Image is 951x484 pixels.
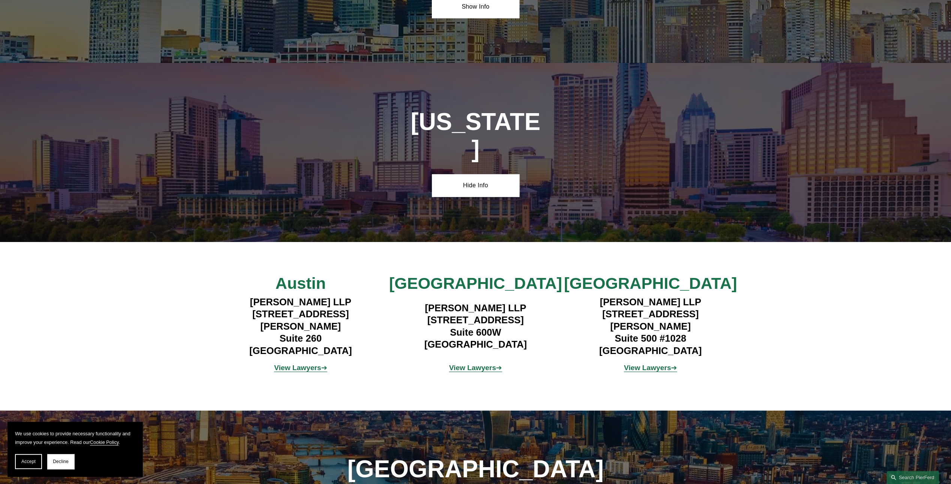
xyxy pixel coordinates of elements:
[274,364,327,372] a: View Lawyers➔
[449,364,496,372] strong: View Lawyers
[213,296,388,357] h4: [PERSON_NAME] LLP [STREET_ADDRESS][PERSON_NAME] Suite 260 [GEOGRAPHIC_DATA]
[624,364,671,372] strong: View Lawyers
[276,274,326,292] span: Austin
[410,108,541,163] h1: [US_STATE]
[432,174,519,197] a: Hide Info
[53,459,69,464] span: Decline
[624,364,677,372] a: View Lawyers➔
[90,439,119,445] a: Cookie Policy
[47,454,74,469] button: Decline
[274,364,327,372] span: ➔
[564,274,737,292] span: [GEOGRAPHIC_DATA]
[7,422,142,477] section: Cookie banner
[449,364,502,372] span: ➔
[887,471,939,484] a: Search this site
[21,459,36,464] span: Accept
[344,456,607,483] h1: [GEOGRAPHIC_DATA]
[388,302,563,351] h4: [PERSON_NAME] LLP [STREET_ADDRESS] Suite 600W [GEOGRAPHIC_DATA]
[563,296,738,357] h4: [PERSON_NAME] LLP [STREET_ADDRESS][PERSON_NAME] Suite 500 #1028 [GEOGRAPHIC_DATA]
[15,429,135,447] p: We use cookies to provide necessary functionality and improve your experience. Read our .
[15,454,42,469] button: Accept
[449,364,502,372] a: View Lawyers➔
[274,364,321,372] strong: View Lawyers
[389,274,562,292] span: [GEOGRAPHIC_DATA]
[624,364,677,372] span: ➔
